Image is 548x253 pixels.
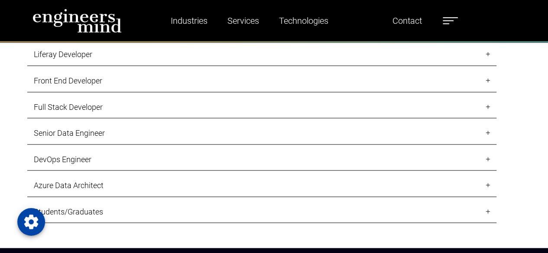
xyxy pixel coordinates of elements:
a: Liferay Developer [27,43,496,66]
a: Front End Developer [27,69,496,92]
a: Senior Data Engineer [27,122,496,144]
a: Industries [167,11,211,31]
a: Azure Data Architect [27,174,496,197]
img: logo [32,9,122,33]
a: Services [224,11,263,31]
a: DevOps Engineer [27,148,496,171]
a: Students/Graduates [27,200,496,223]
a: Full Stack Developer [27,96,496,118]
a: Technologies [276,11,332,31]
a: Contact [389,11,425,31]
